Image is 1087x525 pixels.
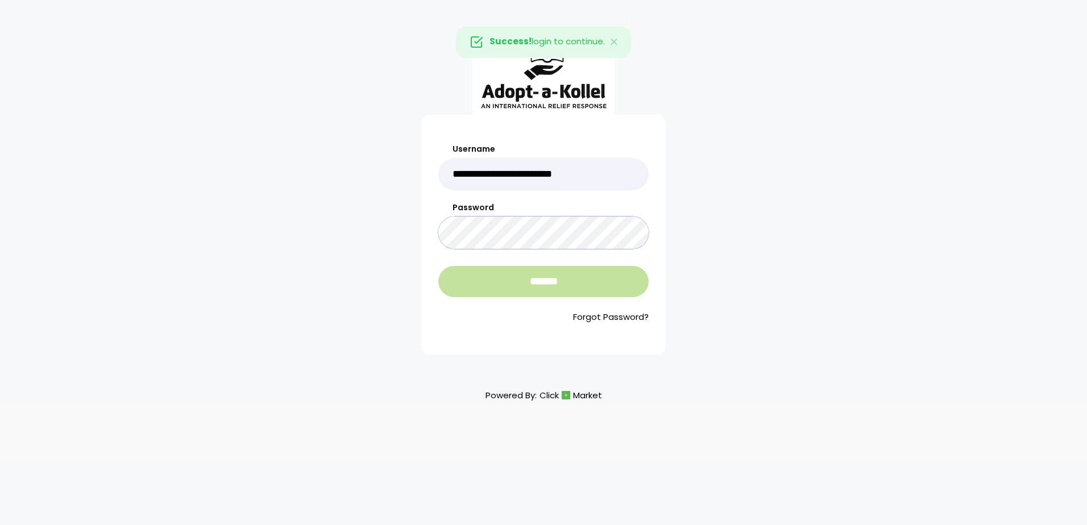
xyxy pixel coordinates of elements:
button: Close [598,27,631,57]
img: aak_logo_sm.jpeg [472,33,615,115]
p: Powered By: [486,388,602,403]
img: cm_icon.png [562,391,570,399]
label: Password [438,202,649,214]
div: login to continue. [456,26,631,58]
a: ClickMarket [540,388,602,403]
strong: Success! [489,35,532,47]
a: Forgot Password? [438,311,649,324]
label: Username [438,143,649,155]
